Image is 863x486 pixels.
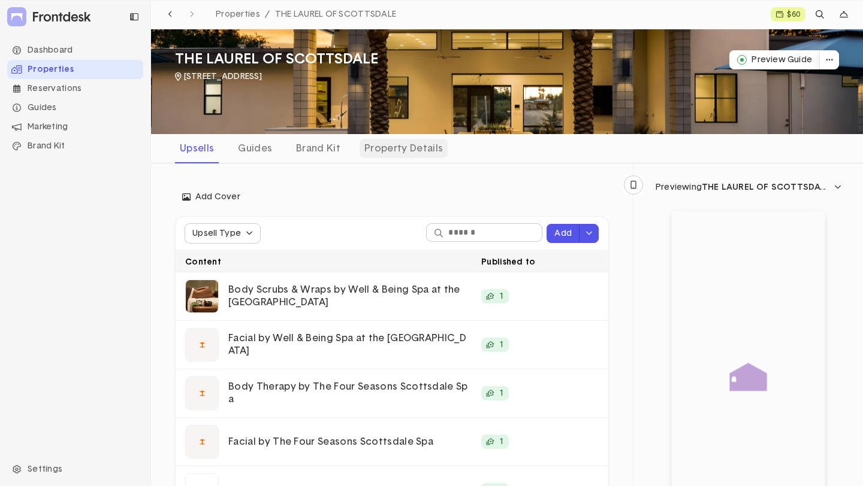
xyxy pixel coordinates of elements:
button: Add [547,224,580,243]
li: Navigation item [7,136,143,156]
h3: THE LAUREL OF SCOTTSDALE [175,50,378,69]
div: Published to [476,251,604,272]
div: Brand Kit [7,136,143,156]
div: Guides [233,139,277,158]
div: Property Details [360,139,448,158]
button: dropdown trigger [580,224,599,243]
div: Upsell Type [192,229,241,238]
p: 1 [499,341,504,349]
p: 1 [499,292,504,300]
div: Content [180,251,476,272]
div: Properties [7,60,143,79]
li: Navigation item [7,98,143,117]
button: Add Cover [175,187,248,206]
div: Upsells [175,139,219,158]
li: Navigation item [7,79,143,98]
div: Settings [7,460,143,479]
button: dropdown trigger [648,178,849,197]
span: THE LAUREL OF SCOTTSDALE [702,183,831,192]
div: dropdown trigger [834,5,853,24]
span: THE LAUREL OF SCOTTSDALE [275,10,397,19]
li: Navigation item [7,60,143,79]
div: Marketing [7,117,143,136]
p: Facial by Well & Being Spa at the [GEOGRAPHIC_DATA] [228,332,472,357]
a: $60 [771,7,805,22]
p: 1 [499,389,504,397]
p: [STREET_ADDRESS] [184,71,262,82]
span: Add Cover [182,192,240,202]
p: 1 [499,438,504,446]
p: Body Scrubs & Wraps by Well & Being Spa at the [GEOGRAPHIC_DATA] [228,284,472,309]
span: Properties [216,10,260,19]
button: Upsell Type [185,224,260,243]
a: Properties [211,6,270,22]
div: Previewing [656,183,829,192]
div: Brand Kit [291,139,345,158]
p: Body Therapy by The Four Seasons Scottsdale Spa [228,381,472,406]
img: THE LAUREL OF SCOTTSDALE [151,26,863,134]
li: Navigation item [7,117,143,136]
div: Reservations [7,79,143,98]
button: dropdown trigger [820,50,839,69]
li: Navigation item [7,41,143,60]
p: Facial by The Four Seasons Scottsdale Spa [228,436,472,448]
div: Dashboard [7,41,143,60]
div: Guides [7,98,143,117]
button: Preview Guide [729,50,820,69]
a: THE LAUREL OF SCOTTSDALE [270,7,402,22]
